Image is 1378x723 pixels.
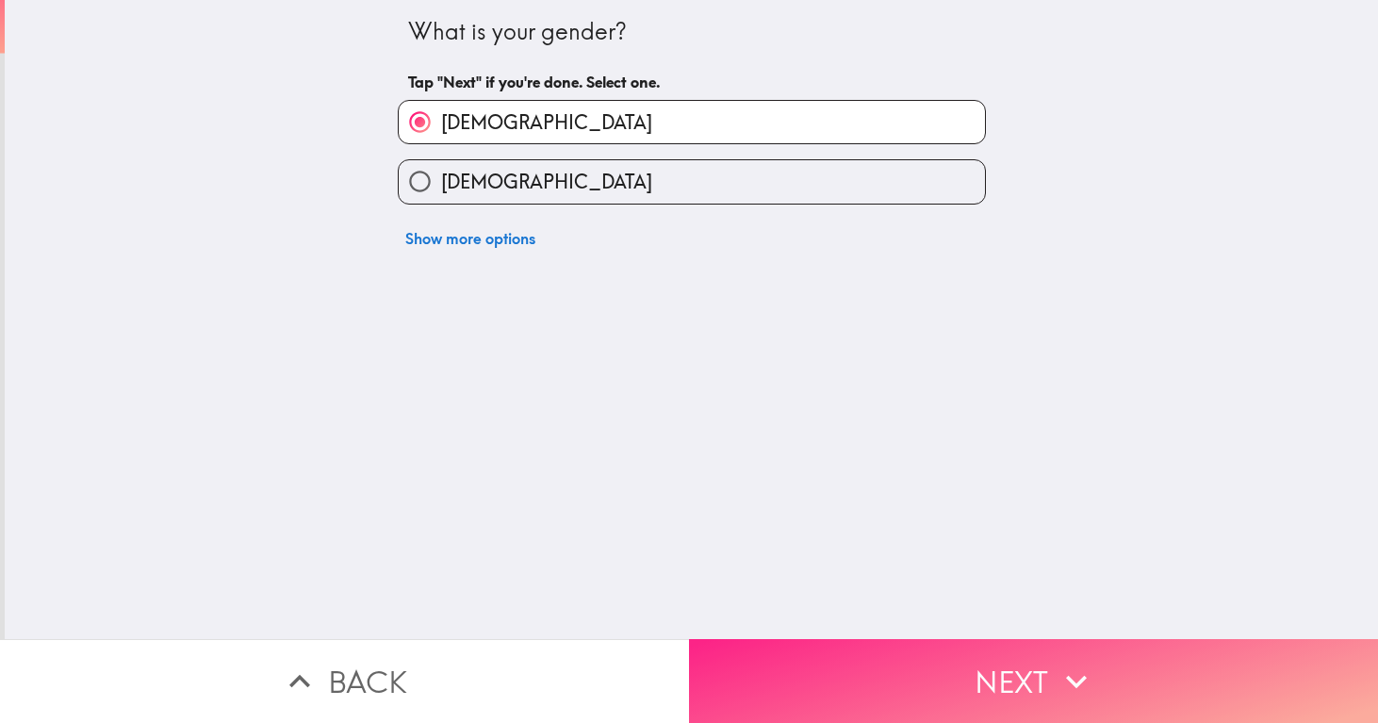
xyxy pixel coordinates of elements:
[399,101,985,143] button: [DEMOGRAPHIC_DATA]
[408,16,976,48] div: What is your gender?
[441,169,652,195] span: [DEMOGRAPHIC_DATA]
[441,109,652,136] span: [DEMOGRAPHIC_DATA]
[689,639,1378,723] button: Next
[398,220,543,257] button: Show more options
[408,72,976,92] h6: Tap "Next" if you're done. Select one.
[399,160,985,203] button: [DEMOGRAPHIC_DATA]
